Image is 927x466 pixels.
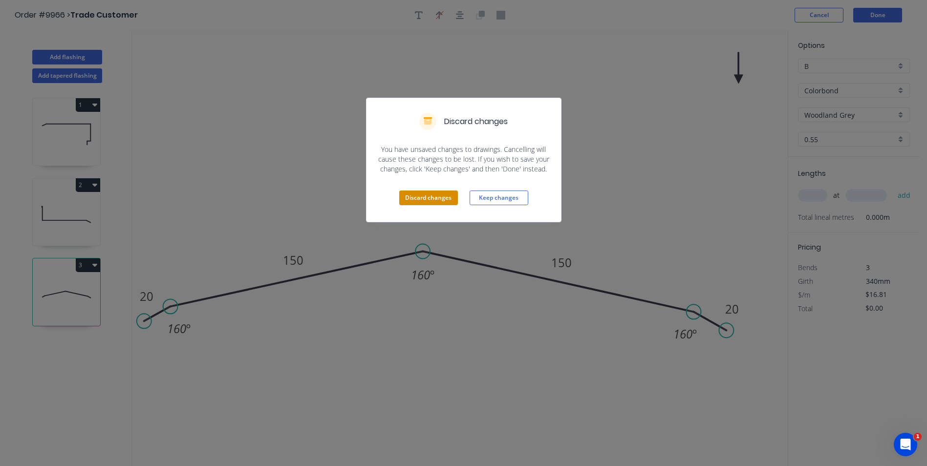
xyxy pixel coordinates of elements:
button: Keep changes [470,191,528,205]
span: 1 [914,433,922,441]
iframe: Intercom live chat [894,433,917,456]
h5: Discard changes [444,116,508,127]
button: Discard changes [399,191,458,205]
span: You have unsaved changes to drawings. Cancelling will cause these changes to be lost. If you wish... [378,145,549,174]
